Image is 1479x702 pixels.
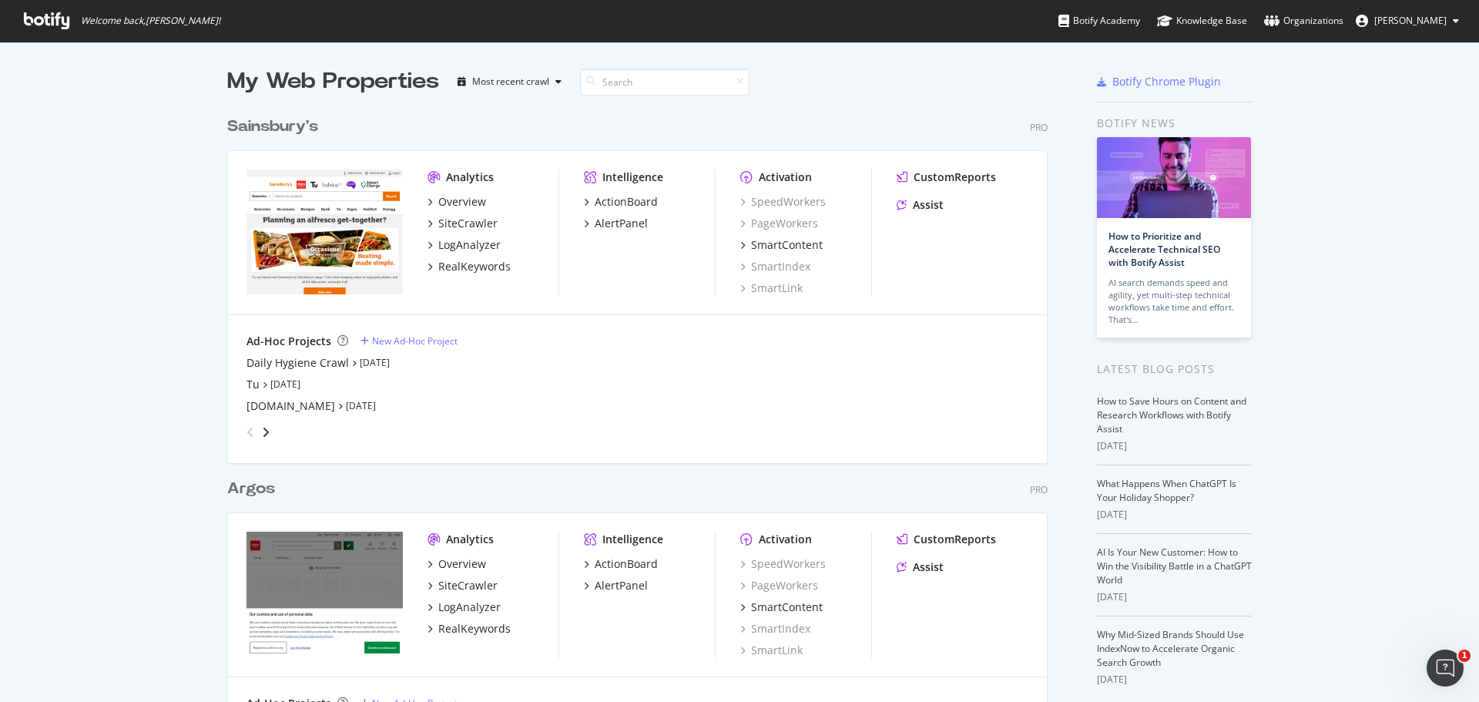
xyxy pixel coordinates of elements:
div: SiteCrawler [438,216,498,231]
a: SmartContent [740,600,823,615]
div: Botify Chrome Plugin [1112,74,1221,89]
a: Assist [897,559,944,575]
input: Search [580,69,750,96]
div: RealKeywords [438,621,511,637]
div: AlertPanel [595,578,648,593]
img: www.argos.co.uk [246,532,403,657]
a: AI Is Your New Customer: How to Win the Visibility Battle in a ChatGPT World [1097,546,1252,586]
div: Analytics [446,170,494,185]
a: [DATE] [360,356,390,369]
span: Welcome back, [PERSON_NAME] ! [81,15,220,27]
a: CustomReports [897,170,996,185]
div: AI search demands speed and agility, yet multi-step technical workflows take time and effort. Tha... [1108,277,1239,326]
span: 1 [1458,650,1471,662]
a: SmartIndex [740,259,810,274]
a: ActionBoard [584,556,658,572]
div: Sainsbury's [227,116,318,138]
a: RealKeywords [428,259,511,274]
div: [DATE] [1097,673,1252,687]
div: Argos [227,478,275,500]
button: Most recent crawl [451,69,568,94]
div: RealKeywords [438,259,511,274]
div: LogAnalyzer [438,600,501,615]
div: angle-left [240,420,260,445]
div: Organizations [1264,13,1343,29]
div: LogAnalyzer [438,237,501,253]
div: CustomReports [914,532,996,547]
iframe: Intercom live chat [1427,650,1464,687]
div: Overview [438,194,486,210]
a: SpeedWorkers [740,556,826,572]
a: PageWorkers [740,578,818,593]
div: New Ad-Hoc Project [372,334,458,348]
a: Sainsbury's [227,116,324,138]
button: [PERSON_NAME] [1343,8,1471,33]
a: Overview [428,194,486,210]
a: SpeedWorkers [740,194,826,210]
a: CustomReports [897,532,996,547]
div: [DATE] [1097,439,1252,453]
div: SiteCrawler [438,578,498,593]
div: Botify Academy [1058,13,1140,29]
a: SmartLink [740,643,803,658]
div: Activation [759,532,812,547]
div: Intelligence [602,170,663,185]
div: Activation [759,170,812,185]
div: [DATE] [1097,590,1252,604]
div: Analytics [446,532,494,547]
a: Argos [227,478,281,500]
div: SmartContent [751,600,823,615]
div: My Web Properties [227,66,439,97]
a: Why Mid-Sized Brands Should Use IndexNow to Accelerate Organic Search Growth [1097,628,1244,669]
span: Jordan Bradley [1374,14,1447,27]
div: Most recent crawl [472,77,549,86]
a: LogAnalyzer [428,237,501,253]
a: ActionBoard [584,194,658,210]
div: Assist [913,559,944,575]
div: ActionBoard [595,556,658,572]
a: SmartLink [740,280,803,296]
a: Botify Chrome Plugin [1097,74,1221,89]
a: LogAnalyzer [428,600,501,615]
div: AlertPanel [595,216,648,231]
img: *.sainsburys.co.uk/ [246,170,403,294]
a: RealKeywords [428,621,511,637]
a: SiteCrawler [428,578,498,593]
div: Intelligence [602,532,663,547]
a: Overview [428,556,486,572]
div: Pro [1030,121,1048,134]
a: How to Prioritize and Accelerate Technical SEO with Botify Assist [1108,230,1220,269]
div: Knowledge Base [1157,13,1247,29]
a: PageWorkers [740,216,818,231]
div: Assist [913,197,944,213]
a: [DOMAIN_NAME] [246,398,335,414]
a: New Ad-Hoc Project [361,334,458,348]
a: Tu [246,377,260,392]
div: Latest Blog Posts [1097,361,1252,378]
a: Daily Hygiene Crawl [246,355,349,371]
a: [DATE] [270,378,300,391]
div: ActionBoard [595,194,658,210]
a: How to Save Hours on Content and Research Workflows with Botify Assist [1097,395,1246,435]
div: [DATE] [1097,508,1252,522]
a: SmartIndex [740,621,810,637]
div: Pro [1030,483,1048,496]
a: [DATE] [346,399,376,412]
div: Botify news [1097,115,1252,132]
img: How to Prioritize and Accelerate Technical SEO with Botify Assist [1097,137,1251,218]
a: SiteCrawler [428,216,498,231]
div: SmartContent [751,237,823,253]
div: Ad-Hoc Projects [246,334,331,349]
div: Overview [438,556,486,572]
